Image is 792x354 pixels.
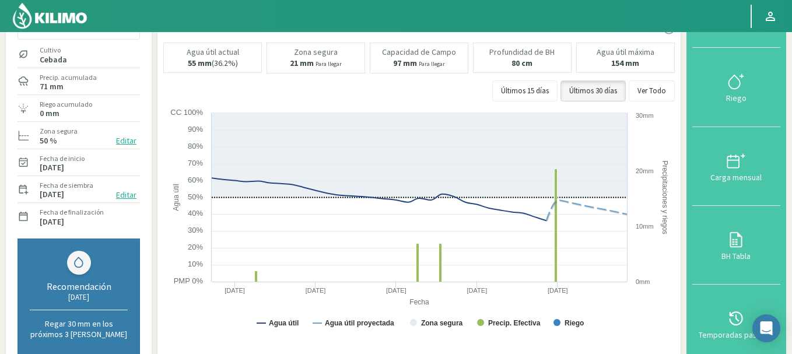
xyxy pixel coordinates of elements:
[488,319,541,327] text: Precip. Efectiva
[188,125,203,134] text: 90%
[306,287,326,294] text: [DATE]
[692,127,780,206] button: Carga mensual
[629,80,675,101] button: Ver Todo
[419,60,445,68] small: Para llegar
[290,58,314,68] b: 21 mm
[409,298,429,306] text: Fecha
[386,287,406,294] text: [DATE]
[636,223,654,230] text: 10mm
[752,314,780,342] div: Open Intercom Messenger
[187,48,239,57] p: Agua útil actual
[40,45,67,55] label: Cultivo
[188,260,203,268] text: 10%
[560,80,626,101] button: Últimos 30 días
[40,191,64,198] label: [DATE]
[40,164,64,171] label: [DATE]
[421,319,463,327] text: Zona segura
[692,48,780,127] button: Riego
[188,142,203,150] text: 80%
[636,278,650,285] text: 0mm
[696,252,777,260] div: BH Tabla
[269,319,299,327] text: Agua útil
[636,167,654,174] text: 20mm
[188,176,203,184] text: 60%
[40,99,92,110] label: Riego acumulado
[611,58,639,68] b: 154 mm
[40,218,64,226] label: [DATE]
[661,160,669,234] text: Precipitaciones y riegos
[692,206,780,285] button: BH Tabla
[40,126,78,136] label: Zona segura
[225,287,245,294] text: [DATE]
[188,192,203,201] text: 50%
[492,80,558,101] button: Últimos 15 días
[113,134,140,148] button: Editar
[40,72,97,83] label: Precip. acumulada
[113,188,140,202] button: Editar
[30,281,128,292] div: Recomendación
[188,159,203,167] text: 70%
[30,318,128,339] p: Regar 30 mm en los próximos 3 [PERSON_NAME]
[40,137,57,145] label: 50 %
[188,209,203,218] text: 40%
[597,48,654,57] p: Agua útil máxima
[40,56,67,64] label: Cebada
[393,58,417,68] b: 97 mm
[565,319,584,327] text: Riego
[170,108,203,117] text: CC 100%
[188,226,203,234] text: 30%
[188,59,238,68] p: (36.2%)
[316,60,342,68] small: Para llegar
[188,243,203,251] text: 20%
[40,180,93,191] label: Fecha de siembra
[636,112,654,119] text: 30mm
[12,2,88,30] img: Kilimo
[489,48,555,57] p: Profundidad de BH
[382,48,456,57] p: Capacidad de Campo
[294,48,338,57] p: Zona segura
[467,287,488,294] text: [DATE]
[40,110,59,117] label: 0 mm
[30,292,128,302] div: [DATE]
[511,58,532,68] b: 80 cm
[696,173,777,181] div: Carga mensual
[40,153,85,164] label: Fecha de inicio
[696,331,777,339] div: Temporadas pasadas
[40,207,104,218] label: Fecha de finalización
[548,287,568,294] text: [DATE]
[172,184,180,211] text: Agua útil
[40,83,64,90] label: 71 mm
[174,276,204,285] text: PMP 0%
[325,319,394,327] text: Agua útil proyectada
[188,58,212,68] b: 55 mm
[696,94,777,102] div: Riego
